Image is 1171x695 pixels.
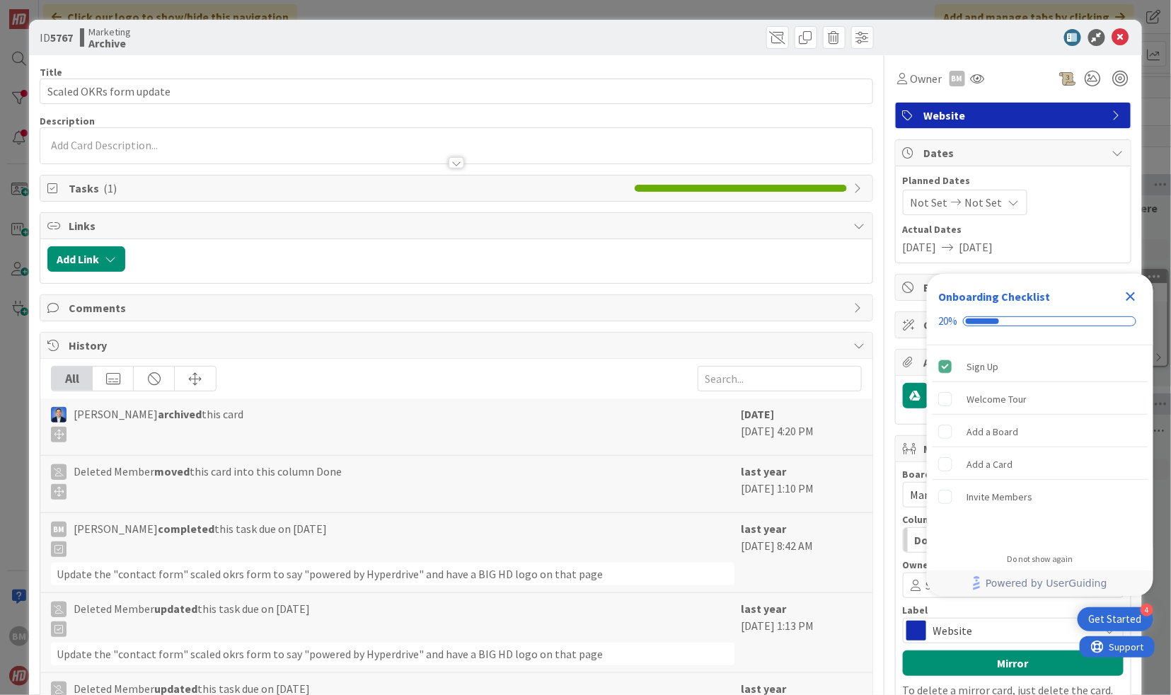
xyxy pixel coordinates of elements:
div: Checklist progress: 20% [938,315,1142,328]
div: All [52,367,93,391]
div: Checklist Container [927,274,1153,596]
button: Documentation [903,527,1124,553]
div: Invite Members [967,488,1032,505]
div: BM [51,522,67,537]
span: Marketing [911,488,961,502]
span: [PERSON_NAME] this task due on [DATE] [74,520,327,557]
button: Mirror [903,650,1124,676]
input: type card name here... [40,79,872,104]
div: Checklist items [927,345,1153,544]
span: Owner [903,560,933,570]
div: Do not show again [1007,553,1073,565]
b: last year [742,464,787,478]
div: [DATE] 8:42 AM [742,520,862,585]
span: Website [933,621,1092,641]
a: Powered by UserGuiding [934,570,1146,596]
img: DP [51,407,67,423]
span: Deleted Member this task due on [DATE] [74,600,310,637]
div: Sign Up is complete. [933,351,1148,382]
b: archived [158,407,202,421]
span: Links [69,217,846,234]
span: [DATE] [903,239,937,255]
span: Powered by UserGuiding [986,575,1107,592]
span: [DATE] [959,239,993,255]
label: Title [40,66,62,79]
span: [PERSON_NAME] this card [74,406,243,442]
span: Not Set [911,194,948,211]
div: Welcome Tour is incomplete. [933,384,1148,415]
div: Add a Board [967,423,1018,440]
b: [DATE] [742,407,775,421]
span: Mirrors [924,440,1105,457]
span: ID [40,29,73,46]
div: Footer [927,570,1153,596]
span: Select Owner [926,577,991,594]
span: Comments [69,299,846,316]
span: Column [903,515,938,524]
span: Support [30,2,64,19]
div: 4 [1141,604,1153,616]
span: Deleted Member this card into this column Done [74,463,342,500]
span: History [69,337,846,354]
div: BM [950,71,965,86]
span: Dates [924,144,1105,161]
div: Add a Card is incomplete. [933,449,1148,480]
div: Add a Board is incomplete. [933,416,1148,447]
input: Search... [698,366,862,391]
b: completed [158,522,214,536]
span: Marketing [88,26,131,38]
b: last year [742,602,787,616]
span: Tasks [69,180,627,197]
b: Archive [88,38,131,49]
div: Welcome Tour [967,391,1027,408]
div: Sign Up [967,358,998,375]
b: moved [154,464,190,478]
b: last year [742,522,787,536]
b: updated [154,602,197,616]
span: Block [924,279,1105,296]
span: Not Set [965,194,1003,211]
div: Close Checklist [1119,285,1142,308]
span: Documentation [915,531,996,549]
div: Onboarding Checklist [938,288,1050,305]
button: Add Link [47,246,125,272]
div: Update the "contact form" scaled okrs form to say "powered by Hyperdrive" and have a BIG HD logo ... [51,643,734,665]
span: Planned Dates [903,173,1124,188]
span: ( 1 ) [103,181,117,195]
div: Add a Card [967,456,1013,473]
span: Website [924,107,1105,124]
div: [DATE] 1:10 PM [742,463,862,505]
span: Custom Fields [924,316,1105,333]
span: Owner [911,70,942,87]
span: Label [903,605,928,615]
div: Invite Members is incomplete. [933,481,1148,512]
div: 20% [938,315,957,328]
span: Attachments [924,354,1105,371]
div: Get Started [1089,612,1142,626]
b: 5767 [50,30,73,45]
div: Open Get Started checklist, remaining modules: 4 [1078,607,1153,631]
div: [DATE] 1:13 PM [742,600,862,665]
div: [DATE] 4:20 PM [742,406,862,448]
span: Description [40,115,95,127]
span: Actual Dates [903,222,1124,237]
span: Board [903,469,932,479]
div: Update the "contact form" scaled okrs form to say "powered by Hyperdrive" and have a BIG HD logo ... [51,563,734,585]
